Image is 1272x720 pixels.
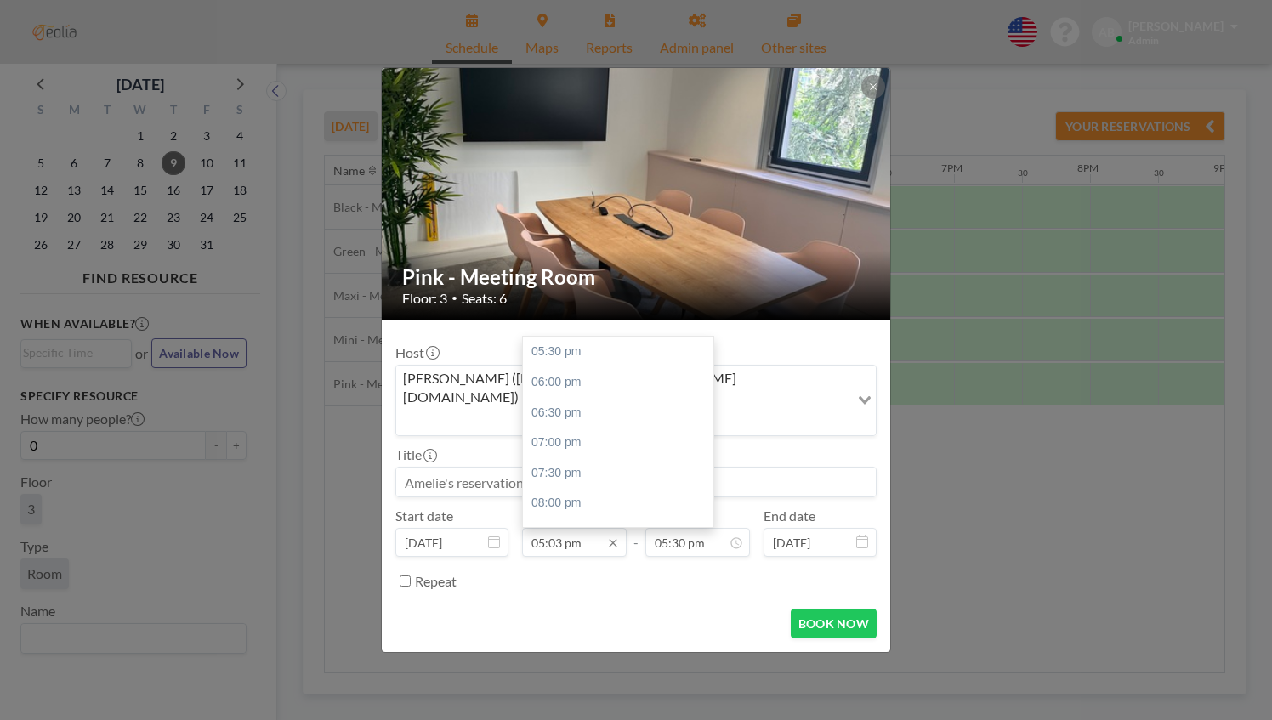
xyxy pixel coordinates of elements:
div: 08:00 pm [523,488,722,519]
label: Host [395,344,438,361]
img: 537.jpg [382,3,892,385]
div: 07:30 pm [523,458,722,489]
div: 08:30 pm [523,519,722,549]
span: Floor: 3 [402,290,447,307]
div: 06:00 pm [523,367,722,398]
span: [PERSON_NAME] ([EMAIL_ADDRESS][PERSON_NAME][DOMAIN_NAME]) [400,369,846,407]
span: - [633,513,639,551]
span: Seats: 6 [462,290,507,307]
div: 06:30 pm [523,398,722,428]
span: • [451,292,457,304]
div: Search for option [396,366,876,436]
div: 07:00 pm [523,428,722,458]
h2: Pink - Meeting Room [402,264,872,290]
input: Search for option [398,410,848,432]
label: Title [395,446,435,463]
div: 05:30 pm [523,337,722,367]
label: Repeat [415,573,457,590]
button: BOOK NOW [791,609,877,638]
input: Amelie's reservation [396,468,876,496]
label: Start date [395,507,453,524]
label: End date [764,507,815,524]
